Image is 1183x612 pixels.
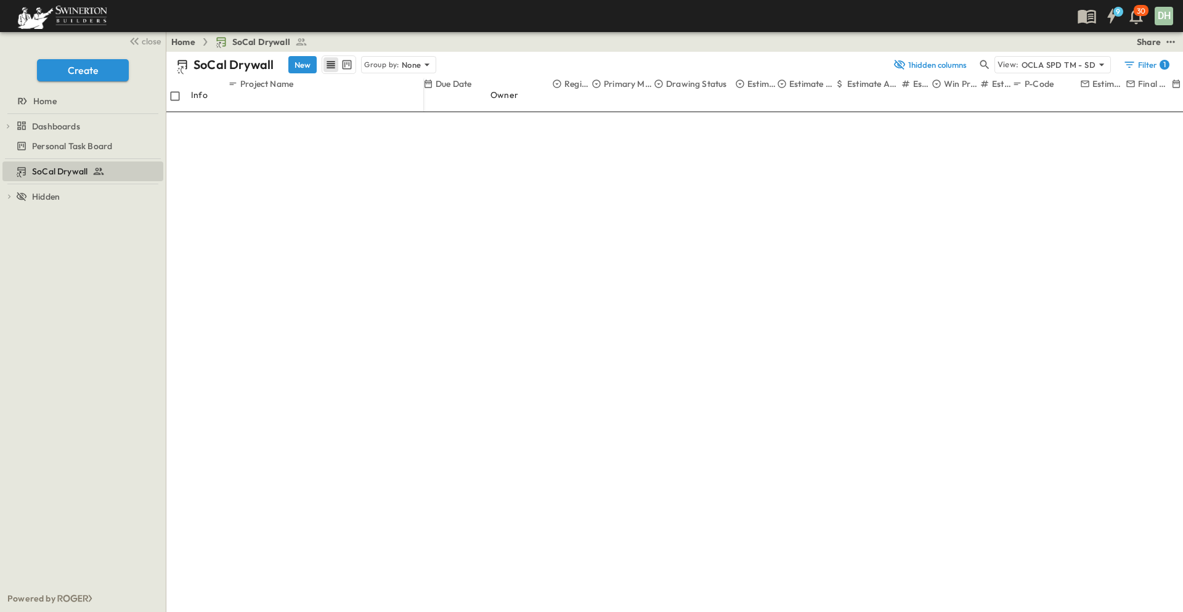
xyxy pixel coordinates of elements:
button: test [1163,35,1178,49]
p: Primary Market [604,78,654,90]
p: Estimate Status [789,78,835,90]
button: kanban view [339,57,354,72]
div: DH [1155,7,1173,25]
p: Due Date [436,78,471,90]
h6: 9 [1116,7,1120,17]
span: Dashboards [32,120,80,133]
div: test [2,136,163,156]
div: table view [322,55,356,74]
p: Estimate Amount [847,78,901,90]
div: Info [191,78,228,112]
button: New [288,56,317,73]
div: Filter [1123,59,1169,71]
span: Personal Task Board [32,140,112,152]
img: 6c363589ada0b36f064d841b69d3a419a338230e66bb0a533688fa5cc3e9e735.png [15,3,110,29]
p: SoCal Drywall [193,56,274,73]
p: Win Probability [944,78,980,90]
p: Region [564,78,591,90]
p: Estimate Type [747,78,777,90]
a: Home [171,36,195,48]
p: Drawing Status [666,78,726,90]
p: 30 [1137,6,1145,16]
span: Hidden [32,190,60,203]
p: Estimate Lead [1092,78,1126,90]
div: Share [1137,36,1161,48]
button: row view [323,57,338,72]
span: close [142,35,161,47]
div: test [2,161,163,181]
nav: breadcrumbs [171,36,315,48]
button: 1hidden columns [886,56,975,73]
span: SoCal Drywall [32,165,87,177]
p: Project Name [240,78,293,90]
p: OCLA SPD TM - SD [1022,59,1096,71]
div: Owner [490,78,552,112]
p: None [402,59,421,71]
h6: 1 [1163,60,1166,70]
span: Home [33,95,57,107]
p: View: [998,58,1019,71]
p: Estimate Round [913,78,932,90]
button: Create [37,59,129,81]
p: Estimate Number [992,78,1012,90]
span: SoCal Drywall [232,36,290,48]
p: Final Reviewer [1138,78,1171,90]
p: Group by: [364,59,399,71]
p: P-Code [1025,78,1054,90]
